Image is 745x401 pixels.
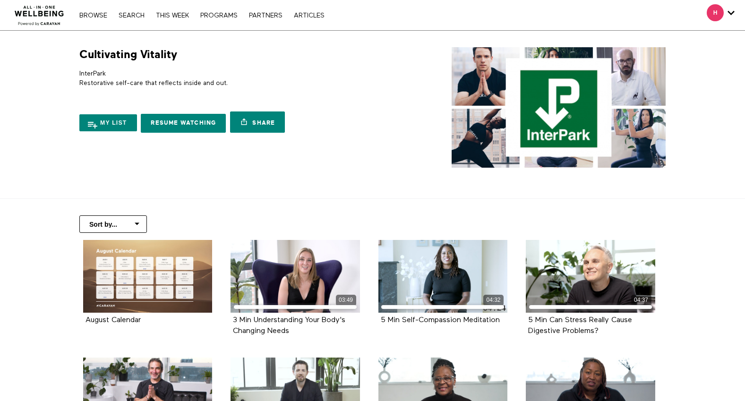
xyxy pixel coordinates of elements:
a: THIS WEEK [151,12,194,19]
a: ARTICLES [289,12,329,19]
a: Search [114,12,149,19]
button: My list [79,114,137,131]
a: PROGRAMS [196,12,242,19]
nav: Primary [75,10,329,20]
a: August Calendar [86,316,141,324]
a: 3 Min Understanding Your Body's Changing Needs [233,316,345,334]
a: 5 Min Can Stress Really Cause Digestive Problems? 04:37 [526,240,655,313]
strong: 5 Min Self-Compassion Meditation [381,316,500,324]
div: 04:37 [631,295,651,306]
a: 5 Min Can Stress Really Cause Digestive Problems? [528,316,632,334]
strong: 5 Min Can Stress Really Cause Digestive Problems? [528,316,632,335]
a: Share [230,111,285,133]
a: Resume Watching [141,114,226,133]
a: PARTNERS [244,12,287,19]
a: 5 Min Self-Compassion Meditation 04:32 [378,240,508,313]
a: 5 Min Self-Compassion Meditation [381,316,500,324]
img: Cultivating Vitality [452,47,666,168]
p: InterPark Restorative self-care that reflects inside and out. [79,69,369,88]
div: 03:49 [336,295,356,306]
a: August Calendar [83,240,213,313]
a: 3 Min Understanding Your Body's Changing Needs 03:49 [231,240,360,313]
h1: Cultivating Vitality [79,47,177,62]
strong: August Calendar [86,316,141,324]
strong: 3 Min Understanding Your Body's Changing Needs [233,316,345,335]
div: 04:32 [483,295,504,306]
a: Browse [75,12,112,19]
